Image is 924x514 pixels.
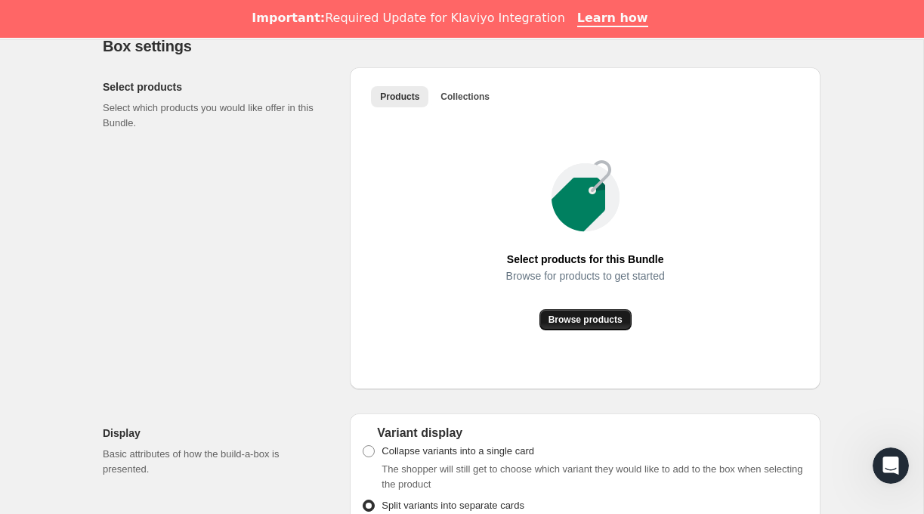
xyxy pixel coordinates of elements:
[103,101,326,131] p: Select which products you would like offer in this Bundle.
[380,91,419,103] span: Products
[440,91,490,103] span: Collections
[873,447,909,484] iframe: Intercom live chat
[382,445,534,457] span: Collapse variants into a single card
[252,11,564,26] div: Required Update for Klaviyo Integration
[103,447,326,477] p: Basic attributes of how the build-a-box is presented.
[103,79,326,94] h2: Select products
[103,37,820,55] h2: Box settings
[577,11,648,27] a: Learn how
[382,500,524,511] span: Split variants into separate cards
[362,426,808,441] div: Variant display
[549,314,623,326] span: Browse products
[103,426,326,441] h2: Display
[382,463,802,490] span: The shopper will still get to choose which variant they would like to add to the box when selecti...
[506,265,665,286] span: Browse for products to get started
[252,11,325,25] b: Important:
[507,249,664,270] span: Select products for this Bundle
[539,309,632,330] button: Browse products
